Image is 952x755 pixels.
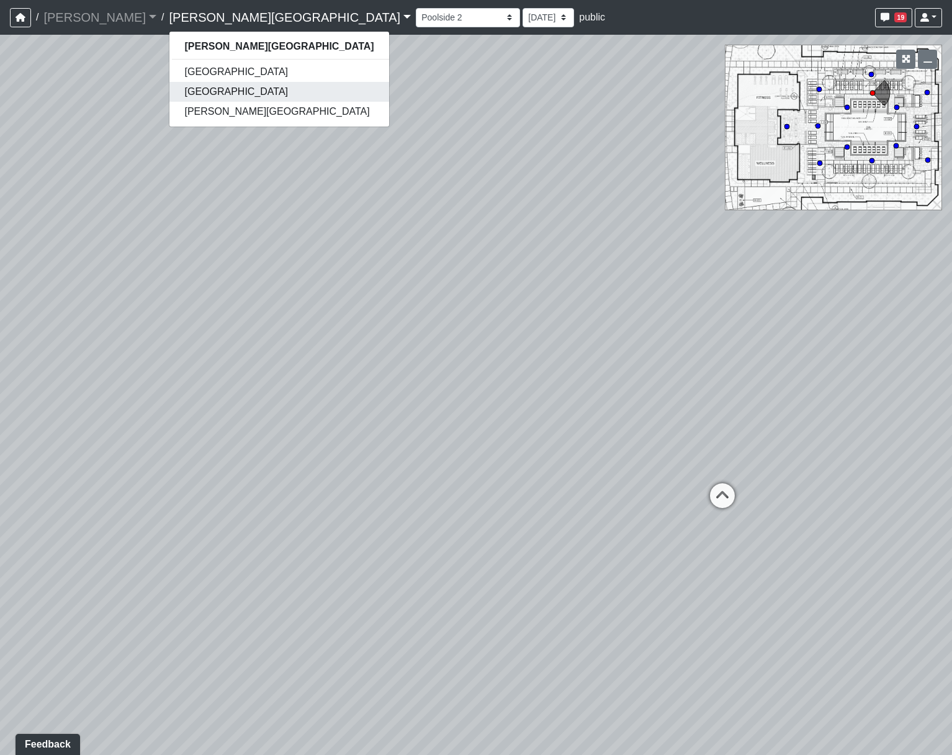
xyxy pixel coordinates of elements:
[579,12,605,22] span: public
[169,5,411,30] a: [PERSON_NAME][GEOGRAPHIC_DATA]
[156,5,169,30] span: /
[169,31,389,127] div: [PERSON_NAME][GEOGRAPHIC_DATA]
[169,62,388,82] a: [GEOGRAPHIC_DATA]
[43,5,156,30] a: [PERSON_NAME]
[169,102,388,122] a: [PERSON_NAME][GEOGRAPHIC_DATA]
[184,41,374,51] strong: [PERSON_NAME][GEOGRAPHIC_DATA]
[875,8,912,27] button: 19
[9,730,83,755] iframe: Ybug feedback widget
[169,37,388,56] a: [PERSON_NAME][GEOGRAPHIC_DATA]
[31,5,43,30] span: /
[894,12,907,22] span: 19
[169,82,388,102] a: [GEOGRAPHIC_DATA]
